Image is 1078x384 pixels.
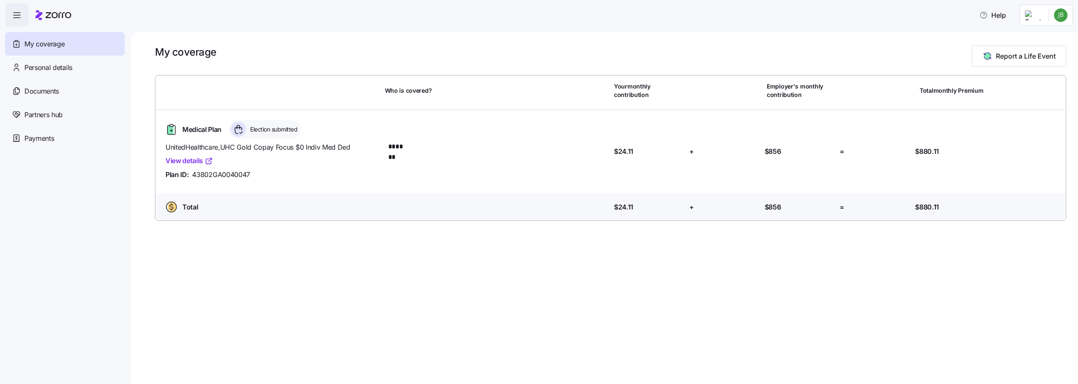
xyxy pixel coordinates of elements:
span: Report a Life Event [996,51,1056,61]
span: Total [182,202,198,212]
span: $856 [765,146,781,157]
span: $880.11 [915,146,939,157]
span: Partners hub [24,110,63,120]
a: View details [165,156,213,166]
a: Personal details [5,56,125,79]
a: Partners hub [5,103,125,126]
span: $856 [765,202,781,212]
button: Report a Life Event [972,46,1066,67]
a: My coverage [5,32,125,56]
img: Employer logo [1025,10,1042,20]
span: Election submitted [248,125,297,134]
span: Employer's monthly contribution [767,82,837,99]
span: + [689,146,694,157]
span: Your monthly contribution [614,82,684,99]
span: My coverage [24,39,64,49]
img: c8b97255364af2b7e80802196e886798 [1054,8,1067,22]
span: Plan ID: [165,169,189,180]
span: Personal details [24,62,72,73]
span: Who is covered? [385,86,432,95]
h1: My coverage [155,46,216,59]
span: 43802GA0040047 [192,169,250,180]
span: $24.11 [614,146,633,157]
span: $24.11 [614,202,633,212]
span: = [840,146,844,157]
span: = [840,202,844,212]
span: Help [979,10,1006,20]
span: $880.11 [915,202,939,212]
button: Help [973,7,1013,24]
span: Medical Plan [182,124,221,135]
a: Documents [5,79,125,103]
span: + [689,202,694,212]
a: Payments [5,126,125,150]
span: Documents [24,86,59,97]
span: UnitedHealthcare , UHC Gold Copay Focus $0 Indiv Med Ded [165,142,378,153]
span: Total monthly Premium [920,86,983,95]
span: Payments [24,133,54,144]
